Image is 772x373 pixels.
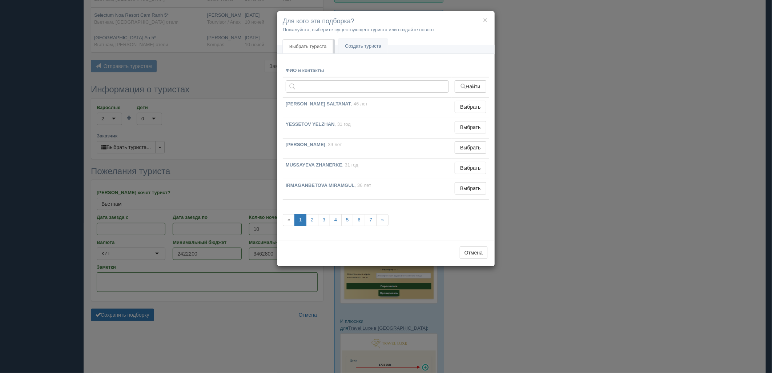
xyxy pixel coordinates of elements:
button: Выбрать [455,182,486,194]
a: Создать туриста [338,39,388,54]
button: × [483,16,487,24]
span: , 39 лет [325,142,342,147]
b: YESSETOV YELZHAN [286,121,335,127]
span: , 46 лет [351,101,368,107]
p: Пожалуйста, выберите существующего туриста или создайте нового [283,26,489,33]
button: Выбрать [455,162,486,174]
a: 5 [341,214,353,226]
a: 7 [365,214,377,226]
span: , 36 лет [355,183,371,188]
a: 6 [353,214,365,226]
span: « [283,214,295,226]
b: [PERSON_NAME] [286,142,325,147]
button: Выбрать [455,101,486,113]
a: 1 [294,214,306,226]
button: Найти [455,80,486,93]
input: Поиск по ФИО, паспорту или контактам [286,80,449,93]
a: 4 [330,214,342,226]
a: 2 [306,214,318,226]
b: IRMAGANBETOVA MIRAMGUL [286,183,355,188]
span: , 31 год [335,121,351,127]
a: 3 [318,214,330,226]
b: MUSSAYEVA ZHANERKE [286,162,342,168]
button: Выбрать [455,141,486,154]
button: Выбрать [455,121,486,133]
a: » [377,214,389,226]
span: , 31 год [342,162,358,168]
a: Выбрать туриста [283,39,333,54]
th: ФИО и контакты [283,64,452,77]
button: Отмена [460,246,487,259]
h4: Для кого эта подборка? [283,17,489,26]
b: [PERSON_NAME] SALTANAT [286,101,351,107]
